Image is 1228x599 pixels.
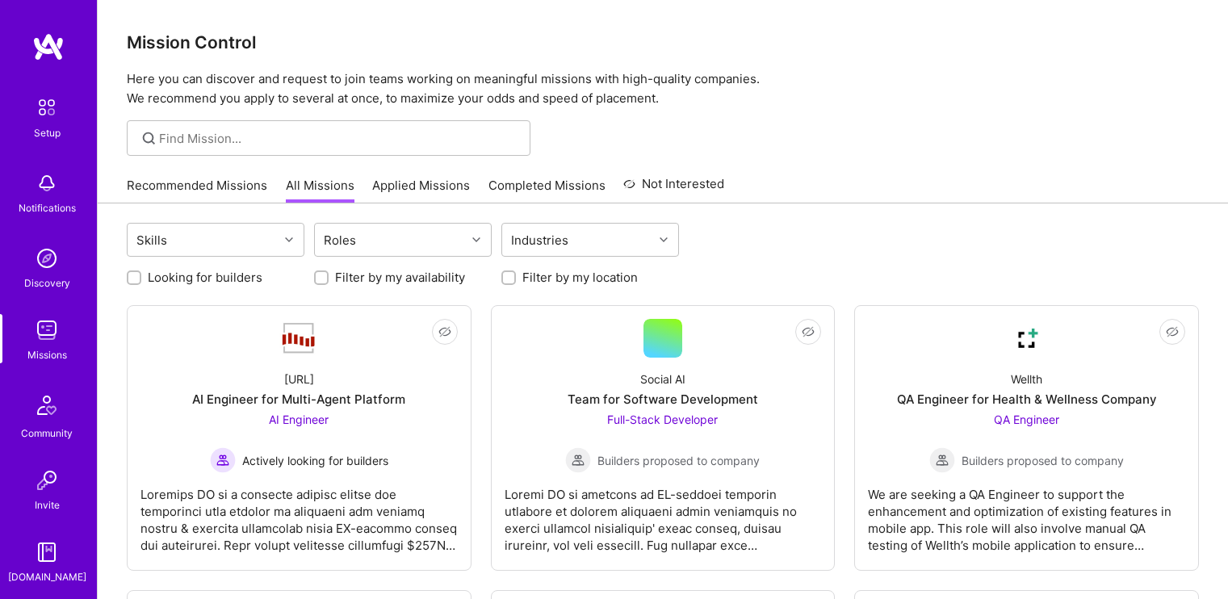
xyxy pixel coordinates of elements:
i: icon Chevron [472,236,480,244]
div: [DOMAIN_NAME] [8,568,86,585]
div: Discovery [24,274,70,291]
span: Actively looking for builders [242,452,388,469]
div: Team for Software Development [568,391,758,408]
span: Builders proposed to company [962,452,1124,469]
i: icon Chevron [285,236,293,244]
div: Roles [320,228,360,252]
div: Social AI [640,371,685,387]
div: Missions [27,346,67,363]
img: Company Logo [1008,319,1046,358]
div: Notifications [19,199,76,216]
span: Full-Stack Developer [607,413,718,426]
i: icon EyeClosed [1166,325,1179,338]
img: teamwork [31,314,63,346]
div: Loremips DO si a consecte adipisc elitse doe temporinci utla etdolor ma aliquaeni adm veniamq nos... [140,473,458,554]
i: icon EyeClosed [438,325,451,338]
div: QA Engineer for Health & Wellness Company [897,391,1157,408]
img: Builders proposed to company [929,447,955,473]
img: Builders proposed to company [565,447,591,473]
div: AI Engineer for Multi-Agent Platform [192,391,405,408]
div: [URL] [284,371,314,387]
input: Find Mission... [159,130,518,147]
div: Community [21,425,73,442]
div: Wellth [1011,371,1042,387]
div: Industries [507,228,572,252]
a: Completed Missions [488,177,606,203]
a: Applied Missions [372,177,470,203]
span: AI Engineer [269,413,329,426]
img: Invite [31,464,63,496]
img: bell [31,167,63,199]
img: guide book [31,536,63,568]
div: Setup [34,124,61,141]
label: Looking for builders [148,269,262,286]
img: Community [27,386,66,425]
img: discovery [31,242,63,274]
div: We are seeking a QA Engineer to support the enhancement and optimization of existing features in ... [868,473,1185,554]
h3: Mission Control [127,32,1199,52]
i: icon Chevron [660,236,668,244]
img: logo [32,32,65,61]
div: Skills [132,228,171,252]
img: Actively looking for builders [210,447,236,473]
p: Here you can discover and request to join teams working on meaningful missions with high-quality ... [127,69,1199,108]
img: setup [30,90,64,124]
label: Filter by my location [522,269,638,286]
div: Invite [35,496,60,513]
a: Not Interested [623,174,724,203]
i: icon EyeClosed [802,325,815,338]
label: Filter by my availability [335,269,465,286]
i: icon SearchGrey [140,129,158,148]
img: Company Logo [279,321,318,355]
a: Company LogoWellthQA Engineer for Health & Wellness CompanyQA Engineer Builders proposed to compa... [868,319,1185,557]
a: Social AITeam for Software DevelopmentFull-Stack Developer Builders proposed to companyBuilders p... [505,319,822,557]
span: QA Engineer [994,413,1059,426]
a: All Missions [286,177,354,203]
span: Builders proposed to company [597,452,760,469]
div: Loremi DO si ametcons ad EL-seddoei temporin utlabore et dolorem aliquaeni admin veniamquis no ex... [505,473,822,554]
a: Company Logo[URL]AI Engineer for Multi-Agent PlatformAI Engineer Actively looking for buildersAct... [140,319,458,557]
a: Recommended Missions [127,177,267,203]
